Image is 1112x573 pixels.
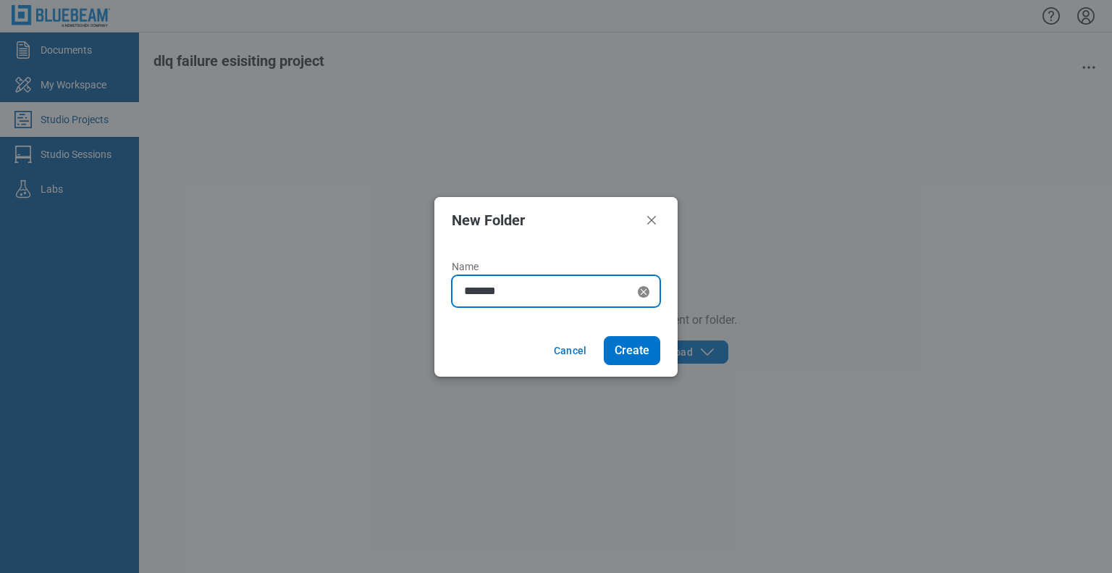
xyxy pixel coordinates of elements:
button: Cancel [536,336,604,365]
button: Close [643,212,660,229]
h2: New Folder [452,212,637,228]
div: Clear [635,283,652,301]
span: Name [452,261,479,272]
button: Create [604,336,660,365]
